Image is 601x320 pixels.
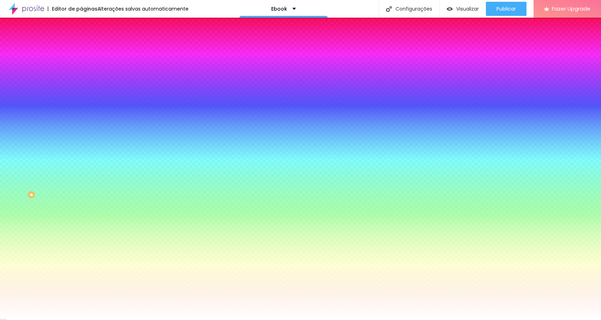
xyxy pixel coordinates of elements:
[447,6,453,12] img: view-1.svg
[386,6,392,12] img: Icone
[456,6,479,12] span: Visualizar
[48,6,97,11] div: Editor de páginas
[486,2,526,16] button: Publicar
[97,6,189,11] div: Alterações salvas automaticamente
[271,6,287,11] p: Ebook
[496,6,516,12] span: Publicar
[440,2,486,16] button: Visualizar
[552,6,590,12] span: Fazer Upgrade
